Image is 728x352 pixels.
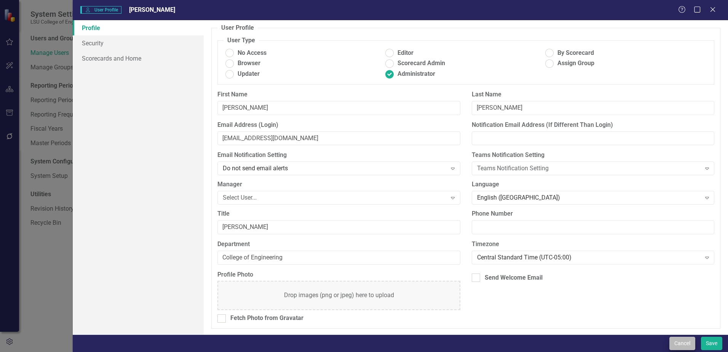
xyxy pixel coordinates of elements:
[472,90,714,99] label: Last Name
[217,151,460,160] label: Email Notification Setting
[557,59,594,68] span: Assign Group
[217,121,460,130] label: Email Address (Login)
[73,20,204,35] a: Profile
[217,270,460,279] label: Profile Photo
[557,49,594,58] span: By Scorecard
[217,210,460,218] label: Title
[73,51,204,66] a: Scorecards and Home
[217,90,460,99] label: First Name
[398,59,445,68] span: Scorecard Admin
[73,35,204,51] a: Security
[701,337,722,350] button: Save
[217,180,460,189] label: Manager
[472,210,714,218] label: Phone Number
[485,274,543,282] div: Send Welcome Email
[398,49,413,58] span: Editor
[238,70,260,78] span: Updater
[669,337,695,350] button: Cancel
[129,6,175,13] span: [PERSON_NAME]
[284,291,394,300] div: Drop images (png or jpeg) here to upload
[398,70,435,78] span: Administrator
[472,180,714,189] label: Language
[217,240,460,249] label: Department
[477,194,701,202] div: English ([GEOGRAPHIC_DATA])
[230,314,303,323] div: Fetch Photo from Gravatar
[223,164,447,173] div: Do not send email alerts
[472,151,714,160] label: Teams Notification Setting
[223,194,447,202] div: Select User...
[217,24,258,32] legend: User Profile
[238,49,267,58] span: No Access
[472,121,714,130] label: Notification Email Address (If Different Than Login)
[238,59,260,68] span: Browser
[80,6,121,14] span: User Profile
[477,164,701,173] div: Teams Notification Setting
[477,253,701,262] div: Central Standard Time (UTC-05:00)
[224,36,259,45] legend: User Type
[472,240,714,249] label: Timezone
